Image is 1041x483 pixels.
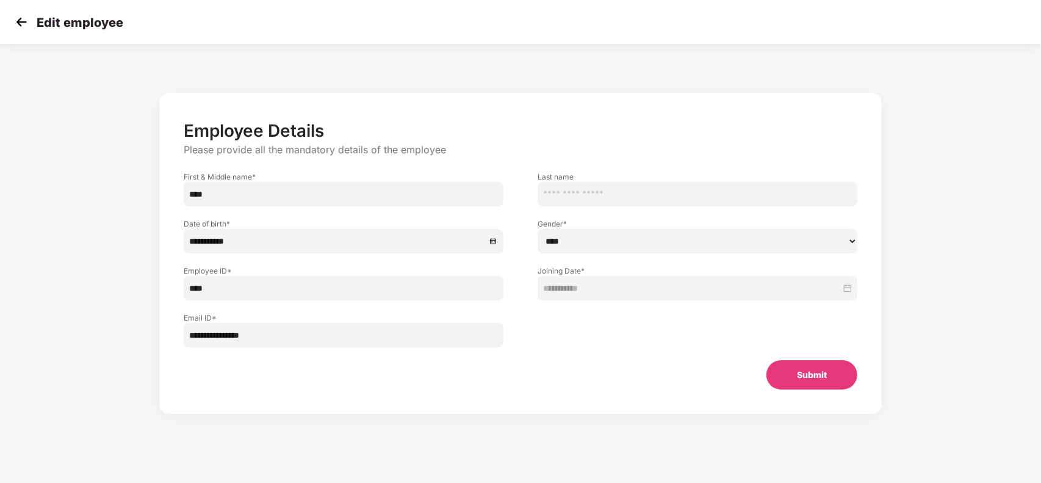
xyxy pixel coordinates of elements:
[184,143,858,156] p: Please provide all the mandatory details of the employee
[538,266,857,276] label: Joining Date
[37,15,123,30] p: Edit employee
[184,266,503,276] label: Employee ID
[184,172,503,182] label: First & Middle name
[538,172,857,182] label: Last name
[184,120,858,141] p: Employee Details
[766,360,857,390] button: Submit
[184,313,503,323] label: Email ID
[12,13,31,31] img: svg+xml;base64,PHN2ZyB4bWxucz0iaHR0cDovL3d3dy53My5vcmcvMjAwMC9zdmciIHdpZHRoPSIzMCIgaGVpZ2h0PSIzMC...
[538,219,857,229] label: Gender
[184,219,503,229] label: Date of birth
